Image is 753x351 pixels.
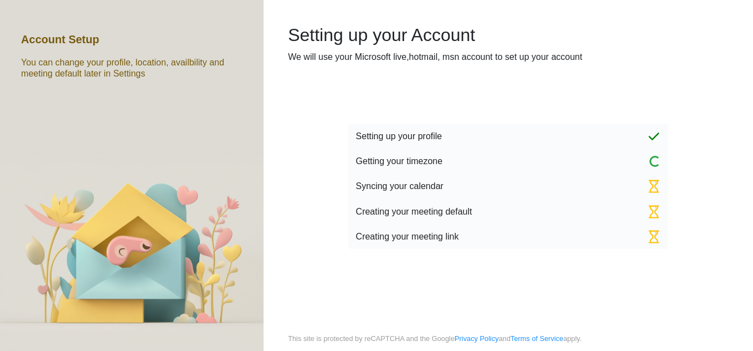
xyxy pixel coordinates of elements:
[348,224,573,249] td: Creating your meeting link
[348,149,573,174] td: Getting your timezone
[288,333,581,351] small: This site is protected by reCAPTCHA and the Google and apply.
[455,334,499,343] a: Privacy Policy
[288,24,729,45] h2: Setting up your Account
[348,124,573,149] td: Setting up your profile
[348,199,573,224] td: Creating your meeting default
[348,174,573,199] td: Syncing your calendar
[288,50,729,64] div: We will use your Microsoft live,hotmail, msn account to set up your account
[21,57,243,78] h6: You can change your profile, location, availbility and meeting default later in Settings
[510,334,563,343] a: Terms of Service
[21,33,99,46] h5: Account Setup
